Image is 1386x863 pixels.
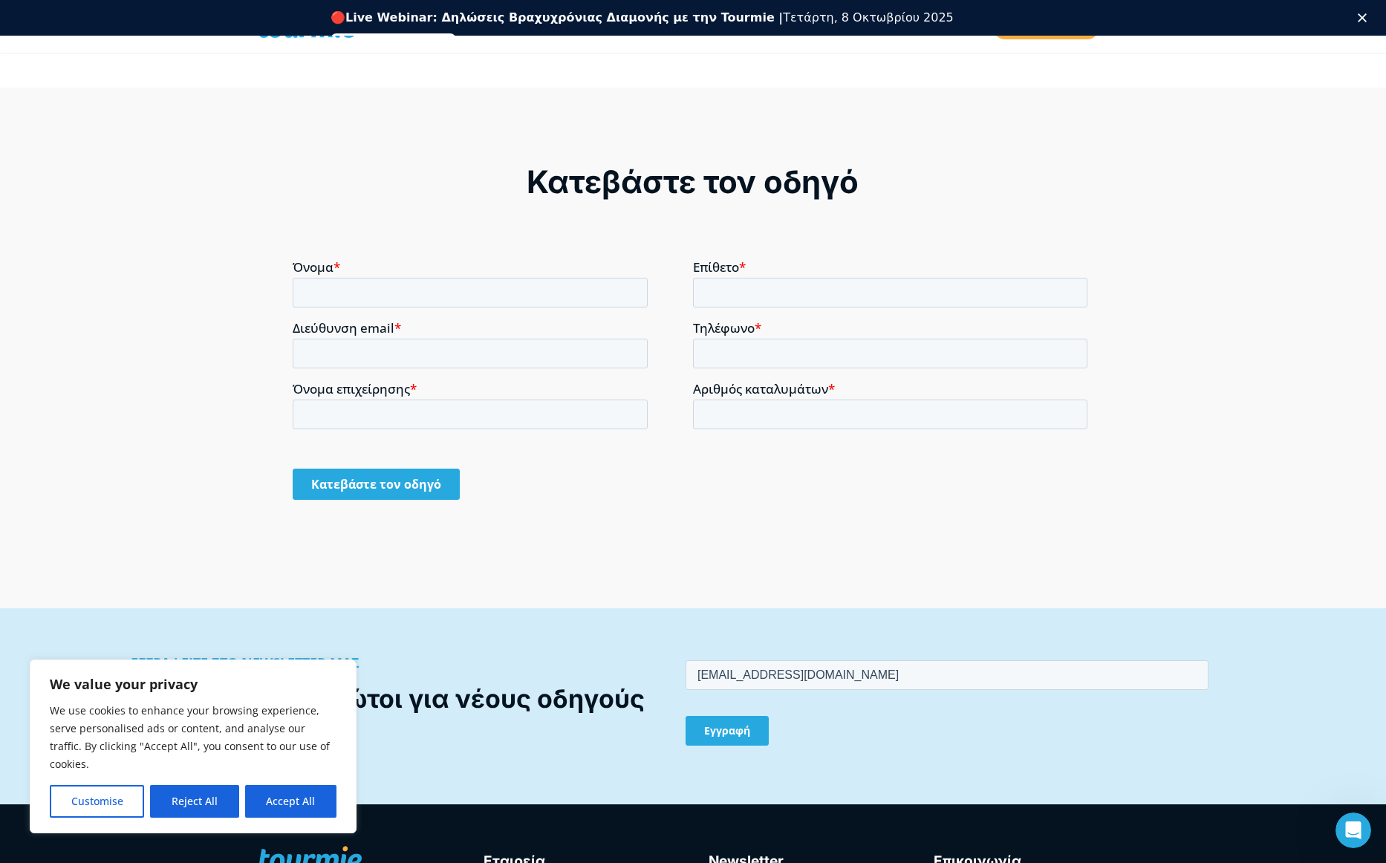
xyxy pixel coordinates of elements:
a: Εγγραφείτε δωρεάν [331,33,456,51]
b: Live Webinar: Δηλώσεις Βραχυχρόνιας Διαμονής με την Tourmie | [345,10,783,25]
iframe: Intercom live chat [1335,812,1371,848]
p: We value your privacy [50,675,336,693]
div: Κατεβάστε τον οδηγό [293,162,1093,202]
iframe: Form 0 [293,260,1093,512]
div: Ενημερωθείτε πρώτοι για νέους οδηγούς και βοηθήματα [131,681,654,751]
b: ΕΓΓΡΑΦΕΙΤΕ ΣΤΟ NEWSLETTER ΜΑΣ [131,654,359,671]
div: Κλείσιμο [1358,13,1373,22]
button: Accept All [245,785,336,818]
button: Customise [50,785,144,818]
span: Τηλέφωνο [400,59,462,76]
p: We use cookies to enhance your browsing experience, serve personalised ads or content, and analys... [50,702,336,773]
iframe: Form 1 [686,657,1208,755]
span: Αριθμός καταλυμάτων [400,120,536,137]
button: Reject All [150,785,238,818]
div: 🔴 Τετάρτη, 8 Οκτωβρίου 2025 [331,10,954,25]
